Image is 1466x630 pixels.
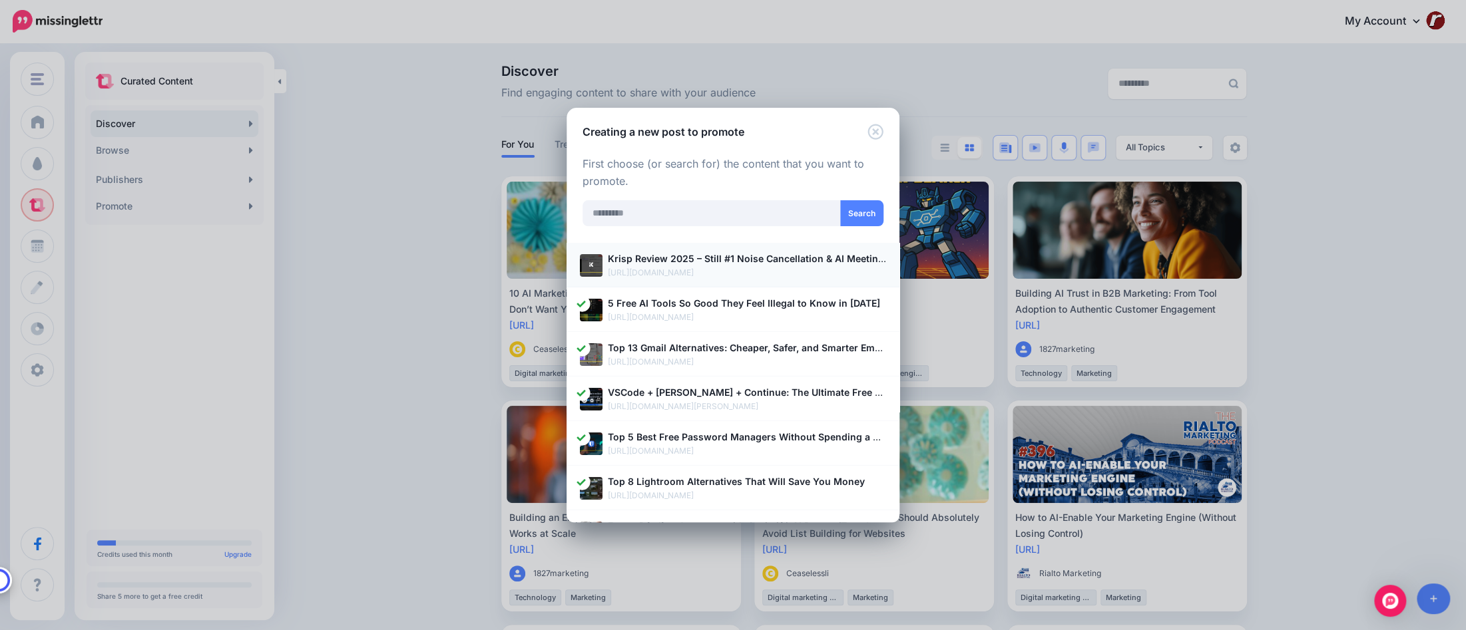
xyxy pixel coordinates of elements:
a: Top 13 Gmail Alternatives: Cheaper, Safer, and Smarter Email Solutions [URL][DOMAIN_NAME] [580,340,886,369]
a: Top 5 Best Free Password Managers Without Spending a Dime 2025 [URL][DOMAIN_NAME] [580,429,886,458]
b: VSCode + [PERSON_NAME] + Continue: The Ultimate Free Cursor Alternative Setup for AI-Powered Coding [608,387,1098,398]
img: 82184b8e76d8d8d2171331236a8aee60_thumb.jpg [580,254,603,277]
h5: Creating a new post to promote [583,124,744,140]
img: 157fee91388517dfa124e7946b7f916d_thumb.jpg [580,388,603,410]
b: Top 13 Gmail Alternatives: Cheaper, Safer, and Smarter Email Solutions [608,342,932,353]
a: Krisp Review 2025 – Still #1 Noise Cancellation & AI Meeting Assistant? [URL][DOMAIN_NAME] [580,251,886,279]
img: 78ea8f9a019cc107a88dabcbce449c09_thumb.jpg [580,477,603,500]
b: Top 8 Lightroom Alternatives That Will Save You Money [608,476,865,487]
img: 717fea02ace4133dc527e4e92645773b_thumb.jpg [580,343,603,366]
p: [URL][DOMAIN_NAME] [608,266,886,279]
b: Krisp Review 2025 – Still #1 Noise Cancellation & AI Meeting Assistant? [608,253,935,264]
p: [URL][DOMAIN_NAME] [608,444,886,458]
p: First choose (or search for) the content that you want to promote. [583,156,883,190]
img: fad6cf791544acbd2a721eaf3d746815_thumb.jpg [580,299,603,321]
a: Top 8 Lightroom Alternatives That Will Save You Money [URL][DOMAIN_NAME] [580,474,886,502]
div: Open Intercom Messenger [1374,585,1406,617]
a: 5 Free AI Tools So Good They Feel Illegal to Know in [DATE] [URL][DOMAIN_NAME] [580,295,886,324]
b: 5 Free AI Tools So Good They Feel Illegal to Know in [DATE] [608,297,880,309]
b: Top 5 Best Free Password Managers Without Spending a Dime 2025 [608,431,923,442]
a: VSCode + [PERSON_NAME] + Continue: The Ultimate Free Cursor Alternative Setup for AI-Powered Codi... [580,385,886,413]
button: Close [867,124,883,140]
img: c34979ec192b15f038111a7058db5392_thumb.jpg [580,522,603,544]
b: Faster Product Concepts with Assistive AI Prompt Templates [608,520,888,532]
p: [URL][DOMAIN_NAME] [608,355,886,369]
a: Faster Product Concepts with Assistive AI Prompt Templates [URL][DOMAIN_NAME] [580,518,886,547]
p: [URL][DOMAIN_NAME][PERSON_NAME] [608,400,886,413]
img: 6251ba01dafdcf9288080091d95b215d_thumb.jpg [580,432,603,455]
p: [URL][DOMAIN_NAME] [608,311,886,324]
button: Search [840,200,883,226]
p: [URL][DOMAIN_NAME] [608,489,886,502]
